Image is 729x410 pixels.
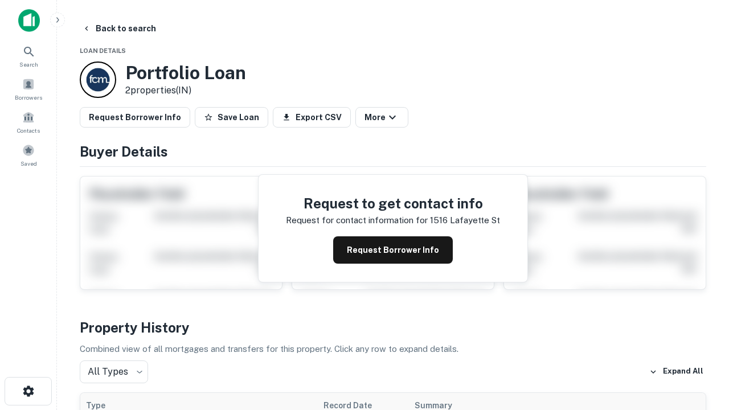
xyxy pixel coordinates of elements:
a: Saved [3,140,54,170]
a: Borrowers [3,73,54,104]
div: All Types [80,360,148,383]
h4: Property History [80,317,706,338]
span: Search [19,60,38,69]
a: Search [3,40,54,71]
img: capitalize-icon.png [18,9,40,32]
p: 2 properties (IN) [125,84,246,97]
h4: Buyer Details [80,141,706,162]
p: Request for contact information for [286,214,428,227]
span: Loan Details [80,47,126,54]
p: 1516 lafayette st [430,214,500,227]
button: More [355,107,408,128]
h4: Request to get contact info [286,193,500,214]
span: Saved [21,159,37,168]
button: Back to search [77,18,161,39]
button: Request Borrower Info [80,107,190,128]
iframe: Chat Widget [672,282,729,337]
button: Expand All [646,363,706,380]
button: Export CSV [273,107,351,128]
span: Borrowers [15,93,42,102]
h3: Portfolio Loan [125,62,246,84]
p: Combined view of all mortgages and transfers for this property. Click any row to expand details. [80,342,706,356]
a: Contacts [3,106,54,137]
span: Contacts [17,126,40,135]
button: Request Borrower Info [333,236,453,264]
button: Save Loan [195,107,268,128]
